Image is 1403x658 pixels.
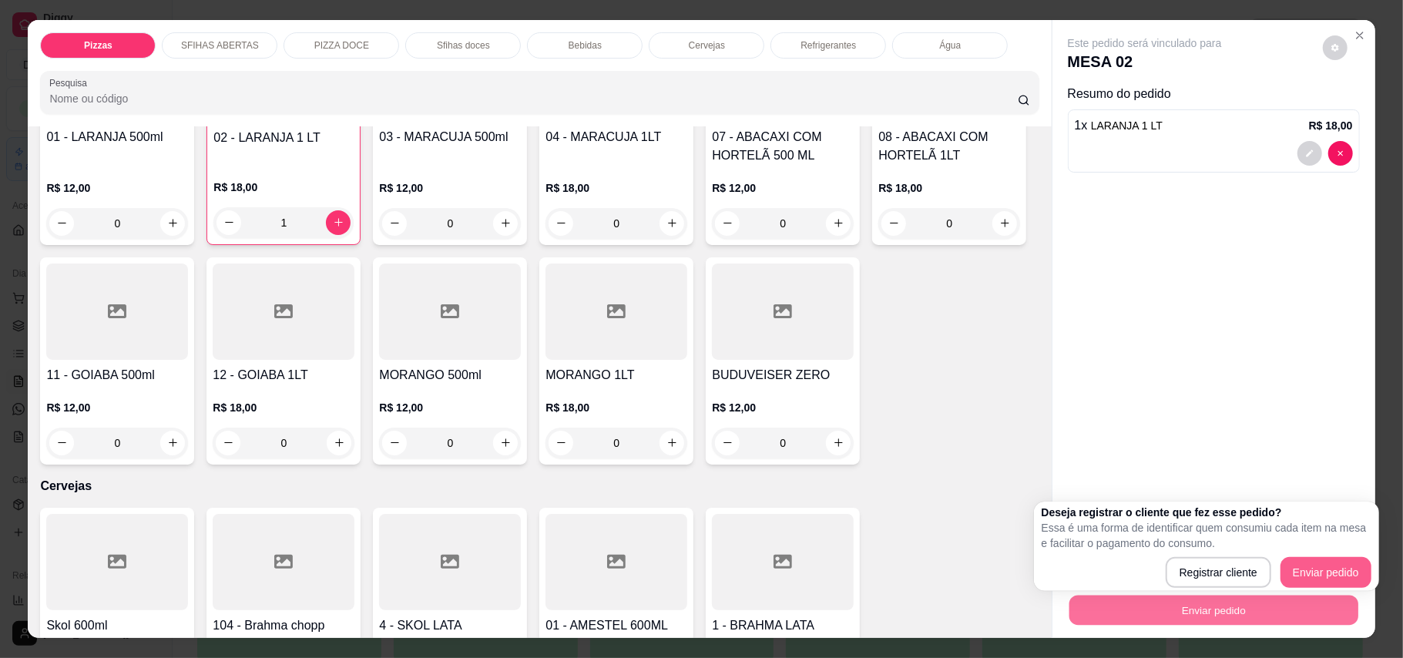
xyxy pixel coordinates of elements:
[878,180,1020,196] p: R$ 18,00
[712,366,854,384] h4: BUDUVEISER ZERO
[314,39,369,52] p: PIZZA DOCE
[46,180,188,196] p: R$ 12,00
[46,400,188,415] p: R$ 12,00
[181,39,259,52] p: SFIHAS ABERTAS
[493,431,518,455] button: increase-product-quantity
[49,76,92,89] label: Pesquisa
[216,210,241,235] button: decrease-product-quantity
[569,39,602,52] p: Bebidas
[660,431,684,455] button: increase-product-quantity
[1323,35,1348,60] button: decrease-product-quantity
[1348,23,1372,48] button: Close
[715,211,740,236] button: decrease-product-quantity
[826,211,851,236] button: increase-product-quantity
[213,616,354,653] h4: 104 - Brahma chopp 600ml
[689,39,725,52] p: Cervejas
[327,431,351,455] button: increase-product-quantity
[49,211,74,236] button: decrease-product-quantity
[379,128,521,146] h4: 03 - MARACUJA 500ml
[715,431,740,455] button: decrease-product-quantity
[49,91,1017,106] input: Pesquisa
[160,431,185,455] button: increase-product-quantity
[379,616,521,635] h4: 4 - SKOL LATA
[213,129,354,147] h4: 02 - LARANJA 1 LT
[1068,35,1222,51] p: Este pedido será vinculado para
[379,400,521,415] p: R$ 12,00
[1280,557,1371,588] button: Enviar pedido
[1068,51,1222,72] p: MESA 02
[1069,596,1358,626] button: Enviar pedido
[712,616,854,635] h4: 1 - BRAHMA LATA
[545,128,687,146] h4: 04 - MARACUJA 1LT
[213,400,354,415] p: R$ 18,00
[216,431,240,455] button: decrease-product-quantity
[1091,119,1163,132] span: LARANJA 1 LT
[545,366,687,384] h4: MORANGO 1LT
[549,211,573,236] button: decrease-product-quantity
[379,180,521,196] p: R$ 12,00
[493,211,518,236] button: increase-product-quantity
[1042,505,1371,520] h2: Deseja registrar o cliente que fez esse pedido?
[437,39,490,52] p: Sfihas doces
[382,211,407,236] button: decrease-product-quantity
[992,211,1017,236] button: increase-product-quantity
[1166,557,1271,588] button: Registrar cliente
[878,128,1020,165] h4: 08 - ABACAXI COM HORTELÃ 1LT
[1042,520,1371,551] p: Essa é uma forma de identificar quem consumiu cada item na mesa e facilitar o pagamento do consumo.
[549,431,573,455] button: decrease-product-quantity
[382,431,407,455] button: decrease-product-quantity
[660,211,684,236] button: increase-product-quantity
[801,39,856,52] p: Refrigerantes
[40,477,1039,495] p: Cervejas
[213,180,354,195] p: R$ 18,00
[84,39,112,52] p: Pizzas
[46,128,188,146] h4: 01 - LARANJA 500ml
[46,366,188,384] h4: 11 - GOIABA 500ml
[379,366,521,384] h4: MORANGO 500ml
[712,128,854,165] h4: 07 - ABACAXI COM HORTELÃ 500 ML
[826,431,851,455] button: increase-product-quantity
[1297,141,1322,166] button: decrease-product-quantity
[46,616,188,635] h4: Skol 600ml
[1309,118,1353,133] p: R$ 18,00
[881,211,906,236] button: decrease-product-quantity
[939,39,961,52] p: Água
[545,616,687,635] h4: 01 - AMESTEL 600ML
[545,180,687,196] p: R$ 18,00
[545,400,687,415] p: R$ 18,00
[712,400,854,415] p: R$ 12,00
[1328,141,1353,166] button: decrease-product-quantity
[326,210,351,235] button: increase-product-quantity
[1075,116,1163,135] p: 1 x
[160,211,185,236] button: increase-product-quantity
[1068,85,1360,103] p: Resumo do pedido
[712,180,854,196] p: R$ 12,00
[49,431,74,455] button: decrease-product-quantity
[213,366,354,384] h4: 12 - GOIABA 1LT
